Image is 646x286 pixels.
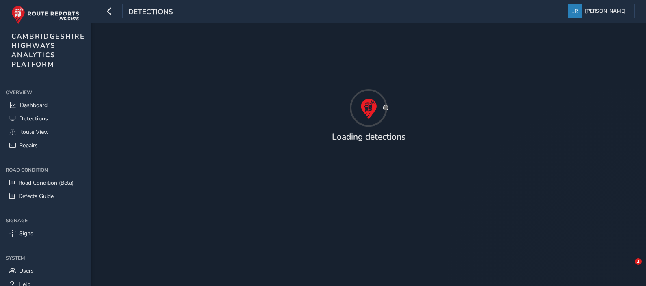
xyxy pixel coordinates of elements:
h4: Loading detections [332,132,405,142]
div: Overview [6,86,85,99]
div: System [6,252,85,264]
span: CAMBRIDGESHIRE HIGHWAYS ANALYTICS PLATFORM [11,32,85,69]
span: 1 [635,258,642,265]
a: Defects Guide [6,189,85,203]
span: Repairs [19,142,38,149]
a: Users [6,264,85,277]
div: Signage [6,215,85,227]
a: Signs [6,227,85,240]
span: Dashboard [20,101,48,109]
iframe: Intercom live chat [618,258,638,278]
span: Road Condition (Beta) [18,179,74,187]
span: Route View [19,128,49,136]
span: Signs [19,230,33,237]
span: Detections [128,7,173,18]
img: rr logo [11,6,79,24]
a: Repairs [6,139,85,152]
img: diamond-layout [568,4,582,18]
a: Road Condition (Beta) [6,176,85,189]
span: Detections [19,115,48,123]
a: Route View [6,125,85,139]
a: Detections [6,112,85,125]
div: Road Condition [6,164,85,176]
span: [PERSON_NAME] [585,4,626,18]
span: Defects Guide [18,192,54,200]
a: Dashboard [6,99,85,112]
span: Users [19,267,34,275]
button: [PERSON_NAME] [568,4,629,18]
